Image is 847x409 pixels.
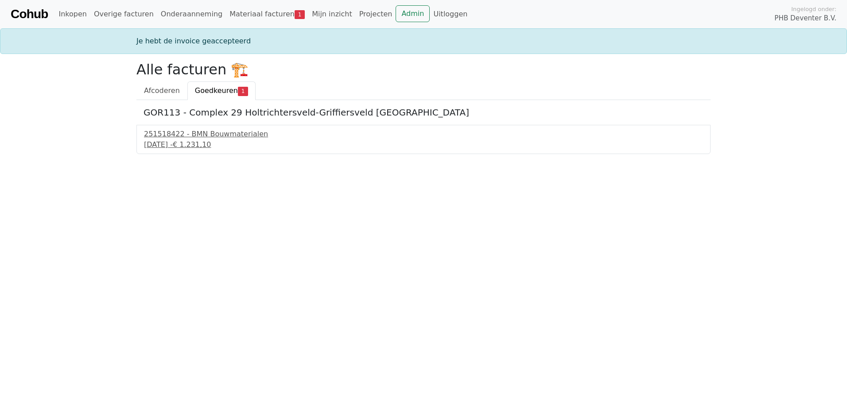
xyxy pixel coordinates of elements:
a: Admin [396,5,430,22]
a: Materiaal facturen1 [226,5,308,23]
a: Cohub [11,4,48,25]
div: [DATE] - [144,139,703,150]
a: Afcoderen [136,81,187,100]
h2: Alle facturen 🏗️ [136,61,711,78]
div: Je hebt de invoice geaccepteerd [131,36,716,46]
a: Projecten [356,5,396,23]
span: Afcoderen [144,86,180,95]
a: Inkopen [55,5,90,23]
div: 251518422 - BMN Bouwmaterialen [144,129,703,139]
span: € 1.231,10 [173,140,211,149]
h5: GOR113 - Complex 29 Holtrichtersveld-Griffiersveld [GEOGRAPHIC_DATA] [144,107,703,118]
a: 251518422 - BMN Bouwmaterialen[DATE] -€ 1.231,10 [144,129,703,150]
a: Overige facturen [90,5,157,23]
a: Mijn inzicht [308,5,356,23]
span: Ingelogd onder: [791,5,836,13]
span: 1 [238,87,248,96]
span: Goedkeuren [195,86,238,95]
a: Goedkeuren1 [187,81,256,100]
span: PHB Deventer B.V. [774,13,836,23]
a: Uitloggen [430,5,471,23]
span: 1 [295,10,305,19]
a: Onderaanneming [157,5,226,23]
